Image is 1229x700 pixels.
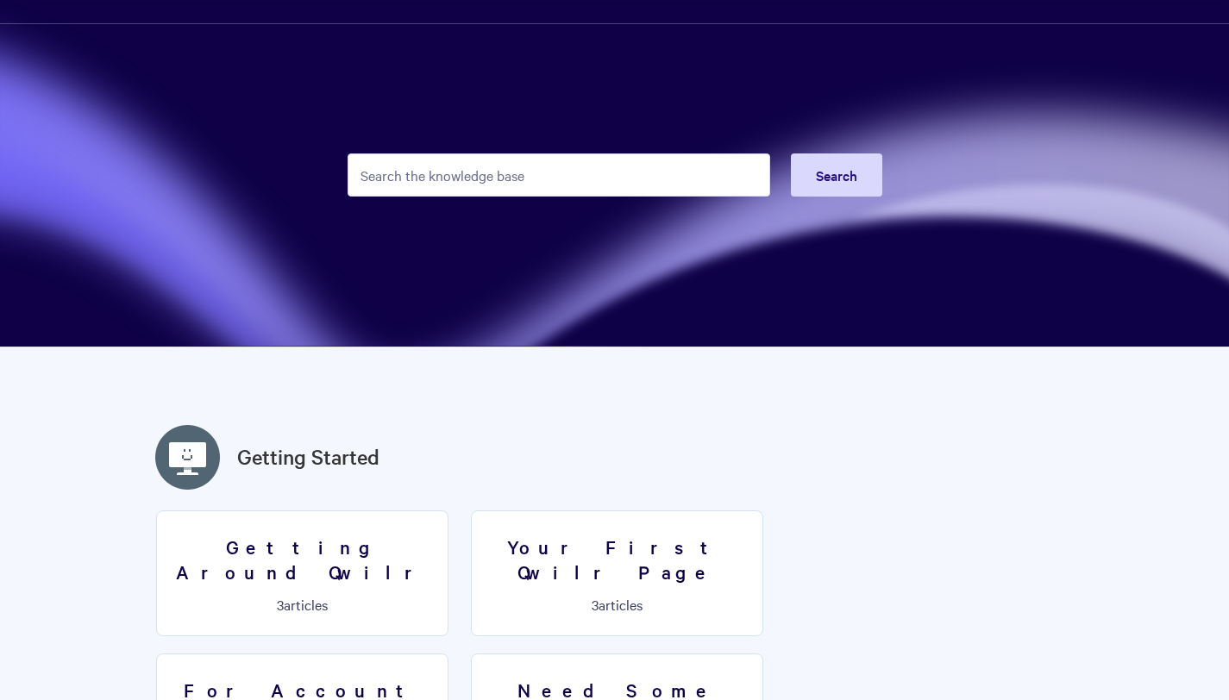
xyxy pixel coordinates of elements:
span: Search [816,166,857,184]
p: articles [167,597,437,612]
h3: Getting Around Qwilr [167,534,437,584]
button: Search [791,153,882,197]
span: 3 [277,595,284,614]
input: Search the knowledge base [348,153,770,197]
a: Getting Around Qwilr 3articles [156,510,448,636]
h3: Your First Qwilr Page [482,534,752,584]
span: 3 [592,595,599,614]
p: articles [482,597,752,612]
a: Your First Qwilr Page 3articles [471,510,763,636]
a: Getting Started [237,441,379,472]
